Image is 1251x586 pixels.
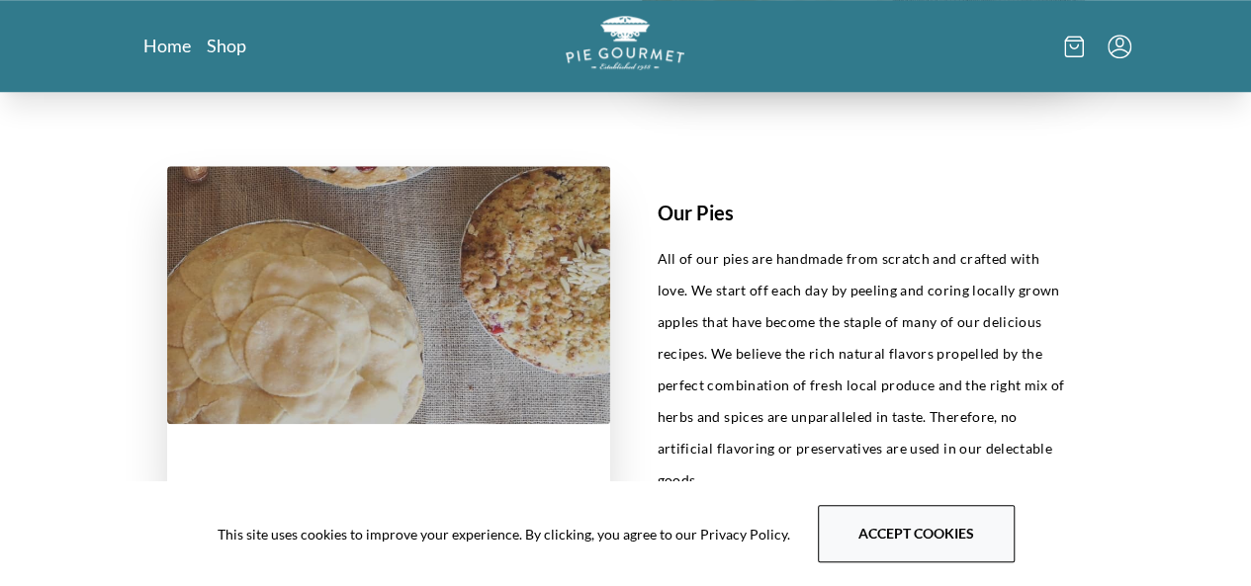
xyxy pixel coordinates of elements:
[1108,35,1131,58] button: Menu
[658,198,1069,227] h1: Our Pies
[658,243,1069,496] p: All of our pies are handmade from scratch and crafted with love. We start off each day by peeling...
[218,524,790,544] span: This site uses cookies to improve your experience. By clicking, you agree to our Privacy Policy.
[167,166,610,423] img: pies
[566,16,684,70] img: logo
[207,34,246,57] a: Shop
[566,16,684,76] a: Logo
[143,34,191,57] a: Home
[818,505,1015,562] button: Accept cookies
